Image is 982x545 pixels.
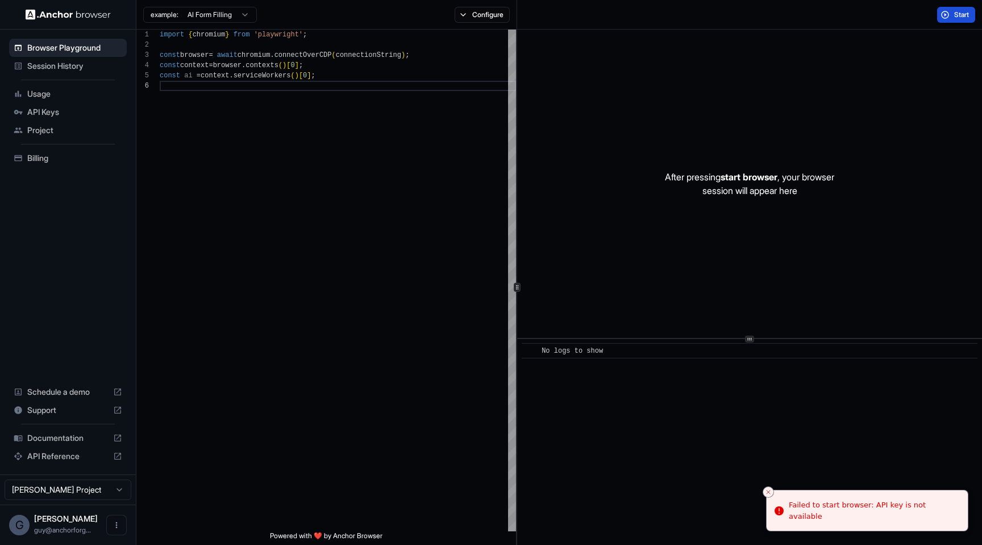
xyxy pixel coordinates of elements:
[295,72,299,80] span: )
[27,88,122,100] span: Usage
[27,60,122,72] span: Session History
[278,61,282,69] span: (
[9,121,127,139] div: Project
[160,61,180,69] span: const
[197,72,201,80] span: =
[213,61,242,69] span: browser
[9,103,127,121] div: API Keys
[9,149,127,167] div: Billing
[246,61,278,69] span: contexts
[282,61,286,69] span: )
[286,61,290,69] span: [
[34,514,98,523] span: Guy Ben Simhon
[290,72,294,80] span: (
[270,51,274,59] span: .
[27,125,122,136] span: Project
[9,39,127,57] div: Browser Playground
[270,531,382,545] span: Powered with ❤️ by Anchor Browser
[136,60,149,71] div: 4
[217,51,238,59] span: await
[209,61,213,69] span: =
[937,7,975,23] button: Start
[160,51,180,59] span: const
[295,61,299,69] span: ]
[455,7,510,23] button: Configure
[303,72,307,80] span: 0
[763,486,774,498] button: Close toast
[180,61,209,69] span: context
[26,9,111,20] img: Anchor Logo
[136,40,149,50] div: 2
[401,51,405,59] span: )
[136,50,149,60] div: 3
[789,499,959,522] div: Failed to start browser: API key is not available
[27,432,109,444] span: Documentation
[34,526,91,534] span: guy@anchorforge.io
[242,61,246,69] span: .
[311,72,315,80] span: ;
[9,383,127,401] div: Schedule a demo
[9,429,127,447] div: Documentation
[9,401,127,419] div: Support
[209,51,213,59] span: =
[27,404,109,416] span: Support
[193,31,226,39] span: chromium
[9,447,127,465] div: API Reference
[160,31,184,39] span: import
[136,81,149,91] div: 6
[307,72,311,80] span: ]
[254,31,303,39] span: 'playwright'
[9,57,127,75] div: Session History
[274,51,332,59] span: connectOverCDP
[188,31,192,39] span: {
[136,30,149,40] div: 1
[405,51,409,59] span: ;
[9,85,127,103] div: Usage
[299,72,303,80] span: [
[234,31,250,39] span: from
[180,51,209,59] span: browser
[27,451,109,462] span: API Reference
[336,51,401,59] span: connectionString
[225,31,229,39] span: }
[201,72,229,80] span: context
[238,51,271,59] span: chromium
[27,386,109,398] span: Schedule a demo
[665,170,834,197] p: After pressing , your browser session will appear here
[136,71,149,81] div: 5
[527,345,533,357] span: ​
[299,61,303,69] span: ;
[27,42,122,53] span: Browser Playground
[721,171,777,183] span: start browser
[151,10,178,19] span: example:
[332,51,336,59] span: (
[106,515,127,535] button: Open menu
[954,10,970,19] span: Start
[9,515,30,535] div: G
[290,61,294,69] span: 0
[184,72,192,80] span: ai
[27,152,122,164] span: Billing
[229,72,233,80] span: .
[303,31,307,39] span: ;
[542,347,603,355] span: No logs to show
[160,72,180,80] span: const
[234,72,291,80] span: serviceWorkers
[27,106,122,118] span: API Keys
